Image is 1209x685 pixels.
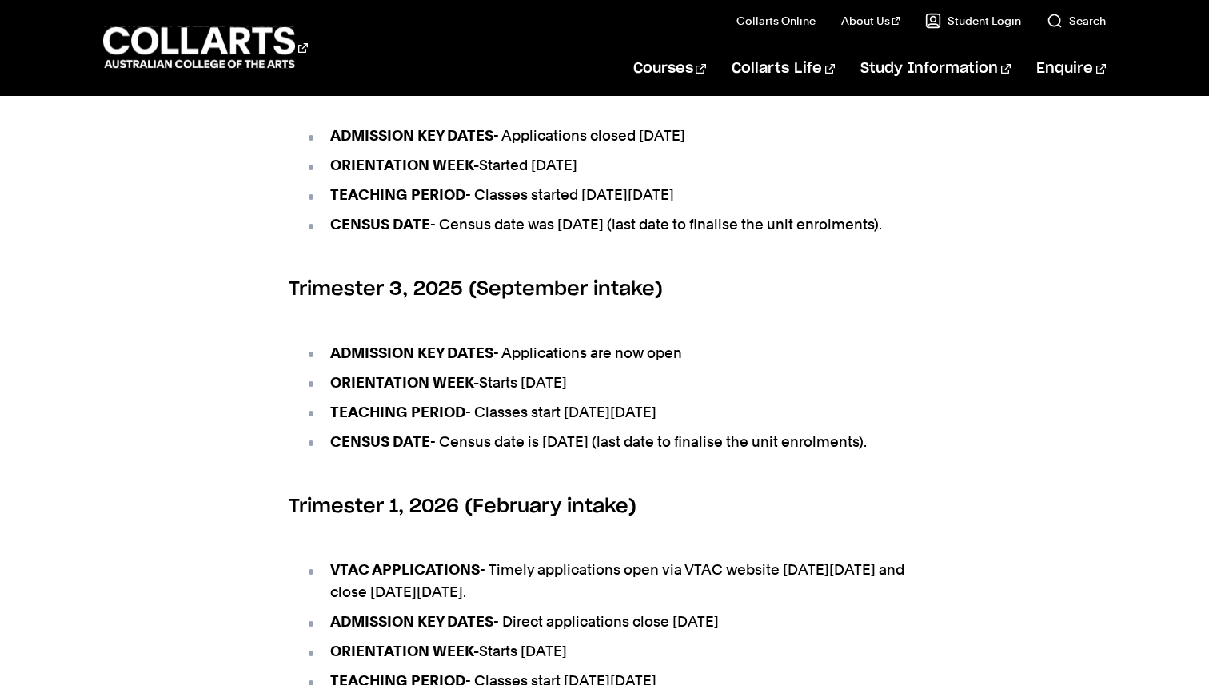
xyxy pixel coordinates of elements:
li: Starts [DATE] [305,372,920,394]
a: Enquire [1036,42,1106,95]
li: Starts [DATE] [305,640,920,663]
li: - Census date is [DATE] (last date to finalise the unit enrolments). [305,431,920,453]
a: Collarts Online [736,13,816,29]
a: Collarts Life [732,42,835,95]
li: - Classes started [DATE][DATE] [305,184,920,206]
a: Courses [633,42,706,95]
strong: TEACHING PERIOD [330,404,465,420]
div: Go to homepage [103,25,308,70]
li: - Census date was [DATE] (last date to finalise the unit enrolments). [305,213,920,236]
strong: VTAC APPLICATIONS [330,561,480,578]
h6: Trimester 1, 2026 (February intake) [289,492,920,521]
strong: CENSUS DATE [330,433,430,450]
a: Study Information [860,42,1011,95]
li: - Direct applications close [DATE] [305,611,920,633]
h6: Trimester 3, 2025 (September intake) [289,275,920,304]
li: - Applications are now open [305,342,920,364]
a: About Us [841,13,900,29]
li: - Classes start [DATE][DATE] [305,401,920,424]
li: Started [DATE] [305,154,920,177]
strong: TEACHING PERIOD [330,186,465,203]
li: - Applications closed [DATE] [305,125,920,147]
strong: ADMISSION KEY DATES [330,344,493,361]
a: Student Login [925,13,1021,29]
strong: ADMISSION KEY DATES [330,127,493,144]
strong: ADMISSION KEY DATES [330,613,493,630]
strong: CENSUS DATE [330,216,430,233]
strong: ORIENTATION WEEK- [330,643,479,659]
li: - Timely applications open via VTAC website [DATE][DATE] and close [DATE][DATE]. [305,559,920,603]
strong: ORIENTATION WEEK- [330,157,479,173]
strong: ORIENTATION WEEK- [330,374,479,391]
a: Search [1047,13,1106,29]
